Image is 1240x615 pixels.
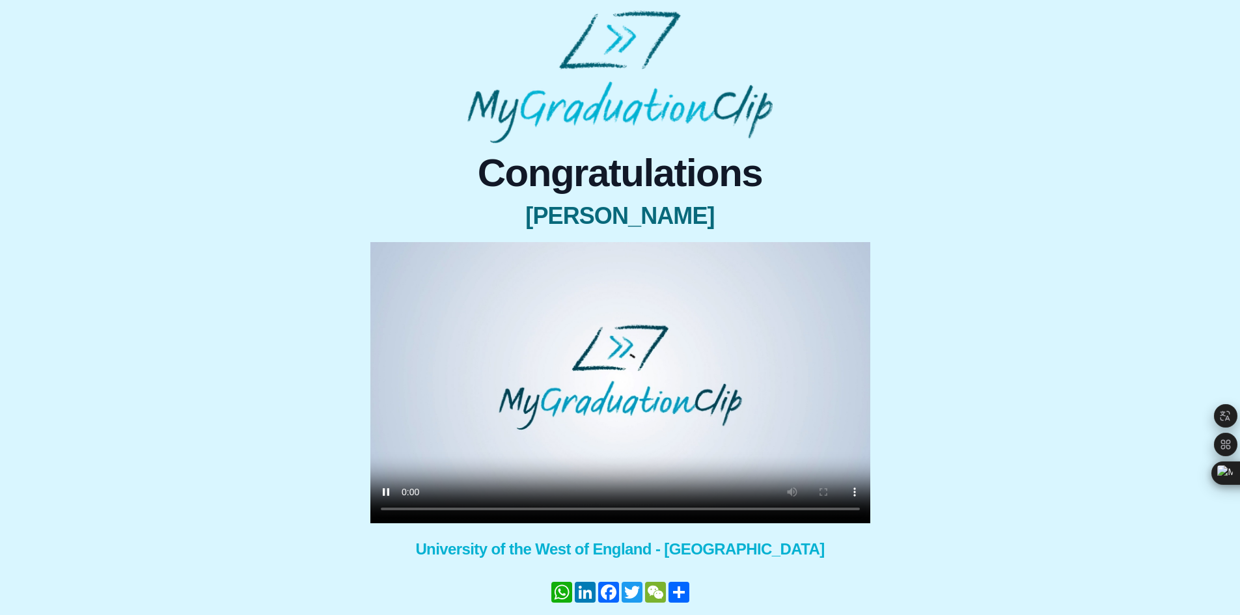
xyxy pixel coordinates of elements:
[597,582,620,603] a: Facebook
[370,203,870,229] span: [PERSON_NAME]
[667,582,691,603] a: Share
[370,154,870,193] span: Congratulations
[550,582,573,603] a: WhatsApp
[467,10,772,143] img: MyGraduationClip
[573,582,597,603] a: LinkedIn
[620,582,644,603] a: Twitter
[644,582,667,603] a: WeChat
[370,539,870,560] span: University of the West of England - [GEOGRAPHIC_DATA]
